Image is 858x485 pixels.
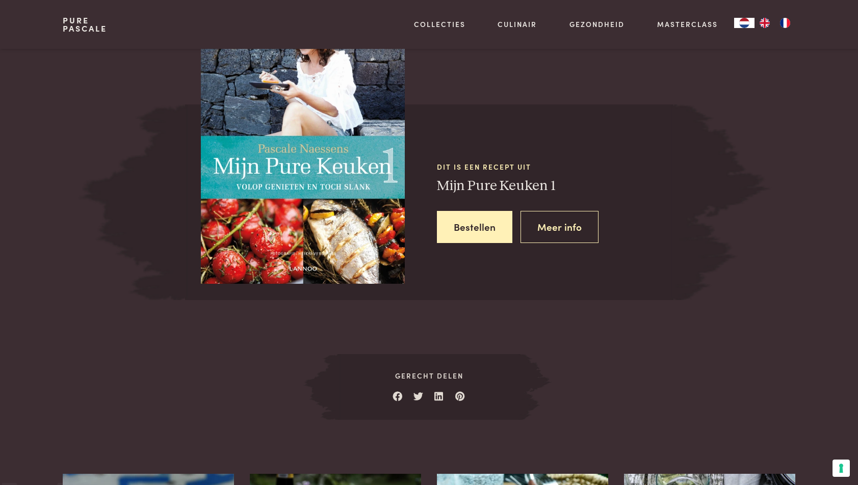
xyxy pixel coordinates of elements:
ul: Language list [755,18,795,28]
aside: Language selected: Nederlands [734,18,795,28]
a: FR [775,18,795,28]
a: PurePascale [63,16,107,33]
button: Uw voorkeuren voor toestemming voor trackingtechnologieën [833,460,850,477]
a: Collecties [414,19,465,30]
h3: Mijn Pure Keuken 1 [437,177,673,195]
span: Gerecht delen [337,370,521,381]
a: Culinair [498,19,537,30]
a: EN [755,18,775,28]
a: Gezondheid [569,19,625,30]
a: Bestellen [437,211,512,243]
div: Language [734,18,755,28]
a: NL [734,18,755,28]
span: Dit is een recept uit [437,161,673,172]
a: Meer info [521,211,599,243]
a: Masterclass [657,19,718,30]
